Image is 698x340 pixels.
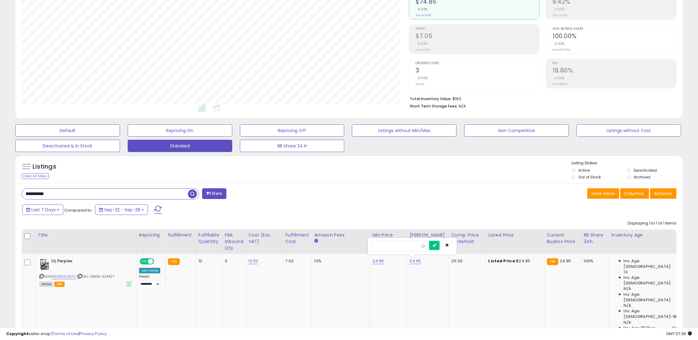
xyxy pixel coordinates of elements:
[547,232,579,245] div: Current Buybox Price
[624,292,680,303] span: Inv. Age [DEMOGRAPHIC_DATA]:
[634,174,650,180] label: Archived
[153,259,163,264] span: OFF
[140,259,148,264] span: ON
[624,190,644,197] span: Columns
[416,33,539,41] h2: $7.05
[409,258,421,264] a: 24.95
[128,140,232,152] button: Standard
[572,160,683,166] p: Listing States:
[373,258,384,264] a: 24.95
[15,140,120,152] button: Deactivated & In Stock
[650,188,676,199] button: Actions
[410,95,672,102] li: $163
[620,188,649,199] button: Columns
[552,82,568,86] small: Prev: 18.80%
[39,258,132,286] div: ASIN:
[33,162,56,171] h5: Listings
[352,124,457,137] button: Listings without Min/Max
[225,232,243,251] div: FBA inbound Qty
[552,67,676,75] h2: 18.80%
[416,82,424,86] small: Prev: 3
[139,268,160,273] div: Low. Comp
[373,232,404,238] div: Min Price
[576,124,681,137] button: Listings without Cost
[584,258,604,264] div: 100%
[52,274,76,279] a: B0CB6W367G
[489,258,517,264] b: Listed Price:
[22,205,63,215] button: Last 7 Days
[314,232,367,238] div: Amazon Fees
[168,232,193,238] div: Fulfillment
[416,48,430,52] small: Prev: $7.05
[552,27,676,31] span: Avg. Buybox Share
[416,14,431,17] small: Prev: $74.85
[628,221,676,226] div: Displaying 1 to 1 of 1 items
[202,188,226,199] button: Filters
[552,48,570,52] small: Prev: 100.00%
[673,325,680,331] span: N/A
[128,124,232,137] button: Repricing On
[64,207,93,213] span: Compared to:
[624,320,631,325] span: N/A
[249,232,280,245] div: Cost (Exc. VAT)
[53,331,79,337] a: Terms of Use
[464,124,569,137] button: Non Competitive
[578,174,601,180] label: Out of Stock
[624,258,680,269] span: Inv. Age [DEMOGRAPHIC_DATA]:
[624,308,680,319] span: Inv. Age [DEMOGRAPHIC_DATA]-180:
[15,124,120,137] button: Default
[410,104,458,109] b: Short Term Storage Fees:
[38,232,134,238] div: Title
[6,331,29,337] strong: Copyright
[624,325,656,331] span: Inv. Age 181 Plus:
[139,232,163,238] div: Repricing
[624,275,680,286] span: Inv. Age [DEMOGRAPHIC_DATA]:
[612,232,682,238] div: Inventory Age
[6,331,107,337] div: seller snap | |
[416,27,539,31] span: Profit
[240,140,345,152] button: BB Share 24 H
[560,258,571,264] span: 24.95
[285,258,307,264] div: 7.02
[552,62,676,65] span: ROI
[416,41,428,46] small: 0.00%
[39,258,50,271] img: 51I65bigYnL._SL40_.jpg
[552,33,676,41] h2: 100.00%
[51,258,126,266] b: IQ Perplex
[584,232,606,245] div: BB Share 24h.
[578,168,590,173] label: Active
[489,258,540,264] div: $24.95
[452,232,483,245] div: Comp. Price Threshold
[22,173,49,179] div: Clear All Filters
[459,103,466,109] span: N/A
[198,258,217,264] div: 12
[198,232,220,245] div: Fulfillable Quantity
[240,124,345,137] button: Repricing Off
[416,67,539,75] h2: 3
[104,207,140,213] span: Sep-22 - Sep-28
[587,188,619,199] button: Save View
[409,232,446,238] div: [PERSON_NAME]
[77,274,114,279] span: | SKU: SMGA-524427
[452,258,481,264] div: 25.33
[168,258,179,265] small: FBA
[416,7,428,12] small: 0.00%
[285,232,309,245] div: Fulfillment Cost
[552,14,567,17] small: Prev: 9.42%
[552,7,565,12] small: 0.00%
[552,41,565,46] small: 0.00%
[416,76,428,80] small: 0.00%
[547,258,558,265] small: FBA
[314,238,318,244] small: Amazon Fees.
[31,207,56,213] span: Last 7 Days
[314,258,365,264] div: 12%
[552,76,565,80] small: 0.00%
[410,96,452,101] b: Total Inventory Value:
[249,258,258,264] a: 12.50
[666,331,692,337] span: 2025-10-7 07:36 GMT
[54,282,65,287] span: FBA
[80,331,107,337] a: Privacy Policy
[489,232,542,238] div: Listed Price
[624,269,628,275] span: 13
[634,168,657,173] label: Deactivated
